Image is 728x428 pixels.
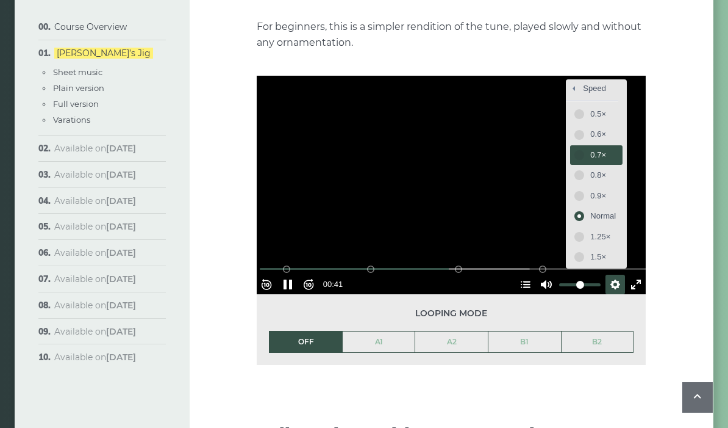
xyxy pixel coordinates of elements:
[54,352,136,363] span: Available on
[269,306,633,321] span: Looping mode
[54,169,136,180] span: Available on
[106,169,136,180] strong: [DATE]
[343,332,415,352] a: A1
[54,143,136,154] span: Available on
[415,332,488,352] a: A2
[54,21,127,32] a: Course Overview
[562,332,633,352] a: B2
[106,352,136,363] strong: [DATE]
[54,221,136,232] span: Available on
[54,274,136,285] span: Available on
[53,115,90,125] a: Varations
[257,19,646,51] p: For beginners, this is a simpler rendition of the tune, played slowly and without any ornamentation.
[106,221,136,232] strong: [DATE]
[106,274,136,285] strong: [DATE]
[106,326,136,337] strong: [DATE]
[53,67,102,77] a: Sheet music
[106,195,136,206] strong: [DATE]
[53,83,104,93] a: Plain version
[106,143,136,154] strong: [DATE]
[54,326,136,337] span: Available on
[54,48,153,59] a: [PERSON_NAME]’s Jig
[106,300,136,311] strong: [DATE]
[488,332,561,352] a: B1
[54,195,136,206] span: Available on
[106,247,136,258] strong: [DATE]
[53,99,99,109] a: Full version
[54,247,136,258] span: Available on
[54,300,136,311] span: Available on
